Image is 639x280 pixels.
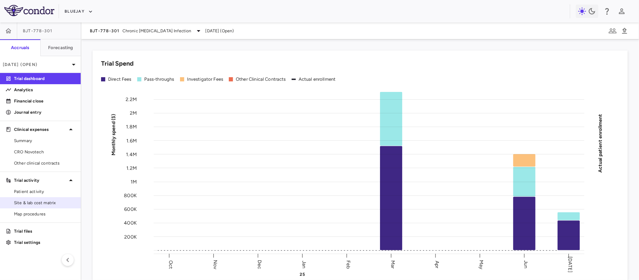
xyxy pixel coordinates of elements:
tspan: 2M [130,110,137,116]
p: Trial settings [14,239,75,246]
span: [DATE] (Open) [206,28,234,34]
text: Nov [212,260,218,269]
tspan: 1.8M [126,124,137,130]
tspan: 800K [124,193,137,199]
tspan: 1.2M [126,165,137,171]
span: BJT-778-301 [23,28,53,34]
tspan: 400K [124,220,137,226]
text: 25 [300,272,305,277]
p: Financial close [14,98,75,104]
div: Direct Fees [108,76,132,82]
span: Summary [14,138,75,144]
text: Apr [434,260,440,268]
p: Trial dashboard [14,75,75,82]
div: Other Clinical Contracts [236,76,286,82]
img: logo-full-SnFGN8VE.png [4,5,54,16]
text: Jan [301,260,307,268]
tspan: 1M [131,179,137,185]
span: BJT-778-301 [90,28,120,34]
span: CRO Novotech [14,149,75,155]
div: Pass-throughs [144,76,174,82]
text: [DATE] [567,256,573,273]
p: [DATE] (Open) [3,61,69,68]
tspan: 600K [124,206,137,212]
tspan: Actual patient enrollment [597,114,603,173]
button: Bluejay [65,6,93,17]
h6: Forecasting [48,45,73,51]
h6: Accruals [11,45,29,51]
p: Analytics [14,87,75,93]
div: Actual enrollment [299,76,336,82]
span: Chronic [MEDICAL_DATA] Infection [122,28,192,34]
p: Trial activity [14,177,67,184]
span: Patient activity [14,188,75,195]
tspan: 1.4M [126,151,137,157]
text: Dec [257,260,262,269]
text: Feb [345,260,351,268]
p: Clinical expenses [14,126,67,133]
tspan: 2.2M [126,96,137,102]
p: Journal entry [14,109,75,115]
text: Mar [390,260,396,268]
tspan: Monthly spend ($) [111,114,117,155]
span: Other clinical contracts [14,160,75,166]
h6: Trial Spend [101,59,134,68]
tspan: 1.6M [126,138,137,144]
tspan: 200K [124,234,137,240]
span: Map procedures [14,211,75,217]
div: Investigator Fees [187,76,224,82]
p: Trial files [14,228,75,234]
text: May [479,260,485,269]
span: Site & lab cost matrix [14,200,75,206]
text: Oct [168,260,174,268]
text: Jun [523,260,529,268]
